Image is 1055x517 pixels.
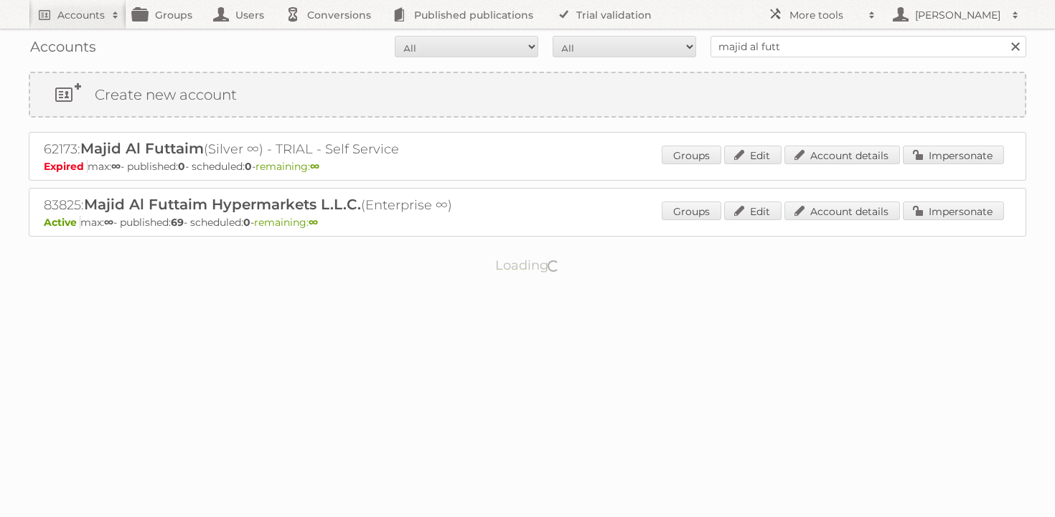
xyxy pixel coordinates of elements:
span: Majid Al Futtaim Hypermarkets L.L.C. [84,196,361,213]
h2: Accounts [57,8,105,22]
a: Account details [784,146,900,164]
a: Groups [662,146,721,164]
a: Impersonate [903,146,1004,164]
span: remaining: [255,160,319,173]
strong: ∞ [310,160,319,173]
h2: More tools [789,8,861,22]
h2: [PERSON_NAME] [911,8,1005,22]
span: Active [44,216,80,229]
strong: ∞ [104,216,113,229]
strong: 0 [243,216,250,229]
span: remaining: [254,216,318,229]
h2: 83825: (Enterprise ∞) [44,196,546,214]
a: Groups [662,201,721,220]
a: Account details [784,201,900,220]
a: Edit [724,201,782,220]
span: Expired [44,160,88,173]
p: max: - published: - scheduled: - [44,216,1011,229]
a: Create new account [30,73,1025,116]
h2: 62173: (Silver ∞) - TRIAL - Self Service [44,140,546,158]
strong: ∞ [111,160,121,173]
p: Loading [450,251,606,280]
a: Edit [724,146,782,164]
span: Majid Al Futtaim [80,140,204,157]
strong: 69 [171,216,184,229]
a: Impersonate [903,201,1004,220]
strong: ∞ [309,216,318,229]
strong: 0 [178,160,185,173]
strong: 0 [245,160,252,173]
p: max: - published: - scheduled: - [44,160,1011,173]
